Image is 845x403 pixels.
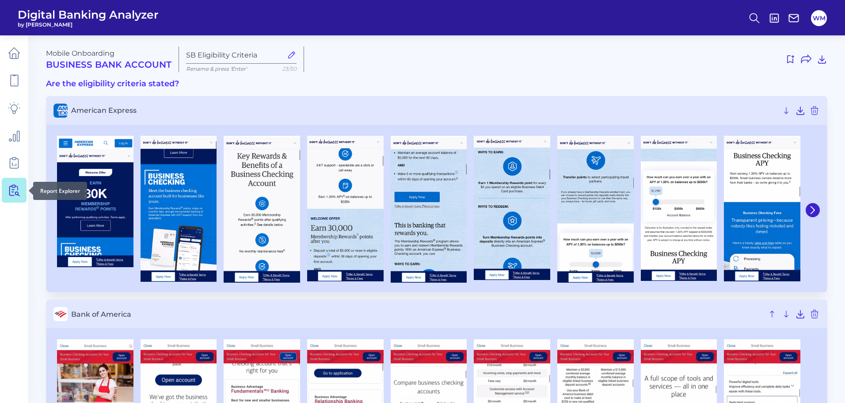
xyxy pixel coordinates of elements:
[33,182,87,200] div: Report Explorer
[391,136,467,283] img: American Express
[811,10,827,26] button: WM
[46,49,171,70] div: Mobile Onboarding
[307,136,384,281] img: American Express
[57,136,133,267] img: American Express
[724,136,800,281] img: American Express
[46,79,827,89] h3: Are the eligibility criteria stated?
[186,65,297,72] p: Rename & press 'Enter'
[474,136,550,280] img: American Express
[282,65,297,72] span: 23/50
[641,136,717,281] img: American Express
[557,136,634,283] img: American Express
[224,136,300,283] img: American Express
[46,59,171,70] h2: Business Bank Account
[141,136,217,282] img: American Express
[18,8,159,21] span: Digital Banking Analyzer
[71,106,777,115] span: American Express
[71,310,763,319] span: Bank of America
[18,21,159,28] span: by [PERSON_NAME]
